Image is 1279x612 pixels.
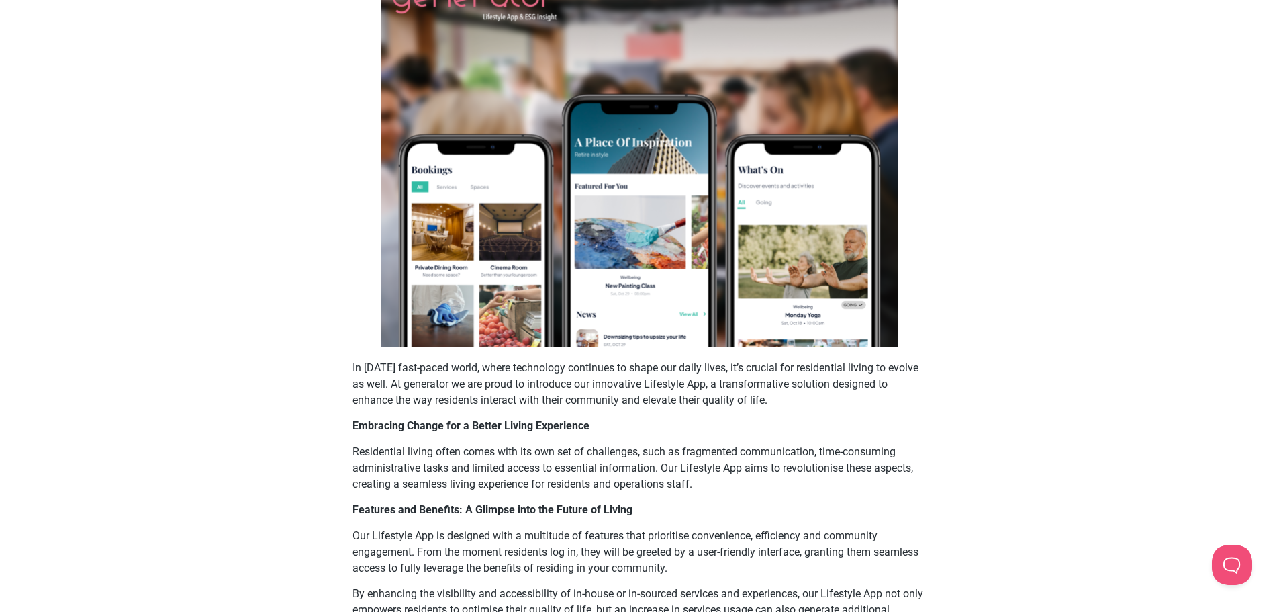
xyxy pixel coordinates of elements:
iframe: Toggle Customer Support [1212,545,1252,585]
p: Our Lifestyle App is designed with a multitude of features that prioritise convenience, efficienc... [352,528,927,576]
p: In [DATE] fast-paced world, where technology continues to shape our daily lives, it’s crucial for... [352,360,927,408]
strong: Features and Benefits: A Glimpse into the Future of Living [352,503,632,516]
strong: Embracing Change for a Better Living Experience [352,419,589,432]
p: Residential living often comes with its own set of challenges, such as fragmented communication, ... [352,444,927,492]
